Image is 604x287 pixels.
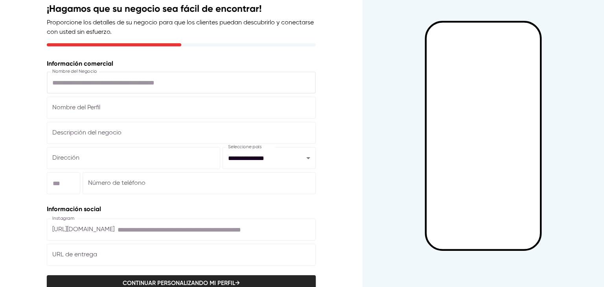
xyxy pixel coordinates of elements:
p: Información comercial [47,59,316,68]
p: Información social [47,204,316,214]
iframe: Mobile Preview [427,23,540,249]
p: Proporcione los detalles de su negocio para que los clientes puedan descubrirlo y conectarse con ... [47,18,316,37]
p: [URL][DOMAIN_NAME] [52,225,114,234]
h2: ¡Hagamos que su negocio sea fácil de encontrar! [47,2,316,15]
